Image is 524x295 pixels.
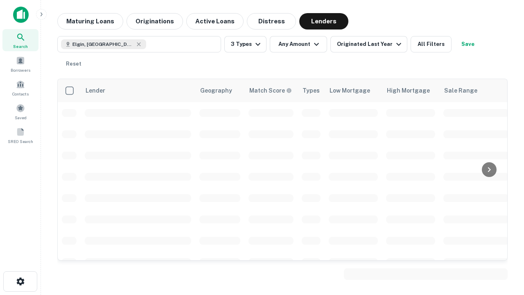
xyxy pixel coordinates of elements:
[330,86,370,95] div: Low Mortgage
[2,100,38,123] a: Saved
[12,91,29,97] span: Contacts
[249,86,290,95] h6: Match Score
[249,86,292,95] div: Capitalize uses an advanced AI algorithm to match your search with the best lender. The match sco...
[57,13,123,29] button: Maturing Loans
[325,79,382,102] th: Low Mortgage
[8,138,33,145] span: SREO Search
[195,79,244,102] th: Geography
[387,86,430,95] div: High Mortgage
[200,86,232,95] div: Geography
[247,13,296,29] button: Distress
[15,114,27,121] span: Saved
[61,56,87,72] button: Reset
[126,13,183,29] button: Originations
[298,79,325,102] th: Types
[330,36,407,52] button: Originated Last Year
[270,36,327,52] button: Any Amount
[337,39,404,49] div: Originated Last Year
[224,36,267,52] button: 3 Types
[13,43,28,50] span: Search
[81,79,195,102] th: Lender
[244,79,298,102] th: Capitalize uses an advanced AI algorithm to match your search with the best lender. The match sco...
[455,36,481,52] button: Save your search to get updates of matches that match your search criteria.
[86,86,105,95] div: Lender
[186,13,244,29] button: Active Loans
[2,29,38,51] a: Search
[11,67,30,73] span: Borrowers
[439,79,513,102] th: Sale Range
[57,36,221,52] button: Elgin, [GEOGRAPHIC_DATA], [GEOGRAPHIC_DATA]
[2,53,38,75] a: Borrowers
[444,86,477,95] div: Sale Range
[483,203,524,243] iframe: Chat Widget
[411,36,452,52] button: All Filters
[382,79,439,102] th: High Mortgage
[299,13,348,29] button: Lenders
[2,77,38,99] a: Contacts
[13,7,29,23] img: capitalize-icon.png
[303,86,320,95] div: Types
[72,41,134,48] span: Elgin, [GEOGRAPHIC_DATA], [GEOGRAPHIC_DATA]
[2,124,38,146] a: SREO Search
